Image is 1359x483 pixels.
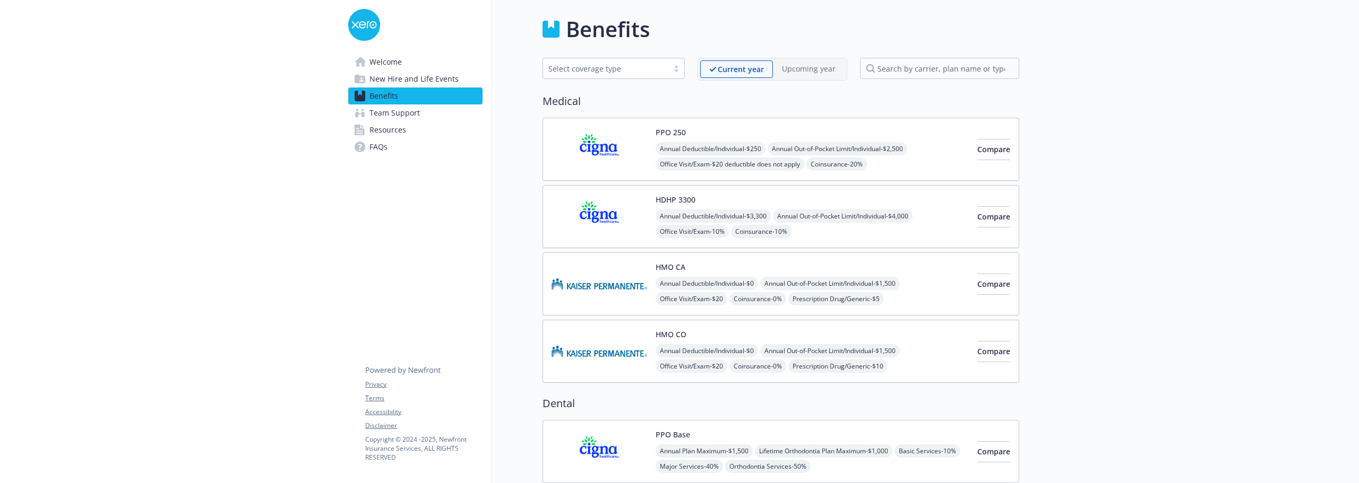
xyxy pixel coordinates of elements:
[755,444,892,458] span: Lifetime Orthodontia Plan Maximum - $1,000
[365,421,482,431] a: Disclaimer
[725,460,811,473] span: Orthodontia Services - 50%
[369,87,398,104] span: Benefits
[656,292,727,305] span: Office Visit/Exam - $20
[656,277,758,290] span: Annual Deductible/Individual - $0
[860,58,1019,79] input: search by carrier, plan name or type
[552,127,647,172] img: CIGNA carrier logo
[543,396,1019,411] h2: Dental
[656,142,765,155] span: Annual Deductible/Individual - $250
[656,344,758,357] span: Annual Deductible/Individual - $0
[348,104,483,121] a: Team Support
[656,127,686,138] button: PPO 250
[656,444,753,458] span: Annual Plan Maximum - $1,500
[348,121,483,138] a: Resources
[731,225,792,238] span: Coinsurance - 10%
[760,344,900,357] span: Annual Out-of-Pocket Limit/Individual - $1,500
[773,209,913,223] span: Annual Out-of-Pocket Limit/Individual - $4,000
[365,435,482,462] p: Copyright © 2024 - 2025 , Newfront Insurance Services, ALL RIGHTS RESERVED
[656,460,723,473] span: Major Services - 40%
[348,138,483,155] a: FAQs
[977,274,1010,295] button: Compare
[369,138,388,155] span: FAQs
[760,277,900,290] span: Annual Out-of-Pocket Limit/Individual - $1,500
[548,63,663,74] div: Select coverage type
[369,71,459,87] span: New Hire and Life Events
[806,157,867,171] span: Coinsurance - 20%
[552,429,647,474] img: CIGNA carrier logo
[552,329,647,374] img: Kaiser Permanente of Colorado carrier logo
[369,54,402,71] span: Welcome
[369,121,406,138] span: Resources
[365,393,482,403] a: Terms
[552,261,647,306] img: Kaiser Permanente Insurance Company carrier logo
[348,54,483,71] a: Welcome
[977,212,1010,222] span: Compare
[552,194,647,239] img: CIGNA carrier logo
[718,64,764,75] p: Current year
[656,329,686,340] button: HMO CO
[768,142,907,155] span: Annual Out-of-Pocket Limit/Individual - $2,500
[782,63,836,74] p: Upcoming year
[773,60,845,78] span: Upcoming year
[977,341,1010,362] button: Compare
[348,87,483,104] a: Benefits
[543,93,1019,109] h2: Medical
[729,292,786,305] span: Coinsurance - 0%
[365,380,482,389] a: Privacy
[656,359,727,373] span: Office Visit/Exam - $20
[788,359,888,373] span: Prescription Drug/Generic - $10
[656,225,729,238] span: Office Visit/Exam - 10%
[365,407,482,417] a: Accessibility
[977,346,1010,356] span: Compare
[788,292,884,305] span: Prescription Drug/Generic - $5
[656,194,695,205] button: HDHP 3300
[369,104,420,121] span: Team Support
[977,144,1010,154] span: Compare
[977,279,1010,289] span: Compare
[977,139,1010,160] button: Compare
[348,71,483,87] a: New Hire and Life Events
[977,441,1010,462] button: Compare
[656,157,804,171] span: Office Visit/Exam - $20 deductible does not apply
[894,444,960,458] span: Basic Services - 10%
[977,206,1010,227] button: Compare
[729,359,786,373] span: Coinsurance - 0%
[656,261,685,273] button: HMO CA
[656,209,771,223] span: Annual Deductible/Individual - $3,300
[656,429,690,440] button: PPO Base
[566,13,650,45] h1: Benefits
[977,446,1010,456] span: Compare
